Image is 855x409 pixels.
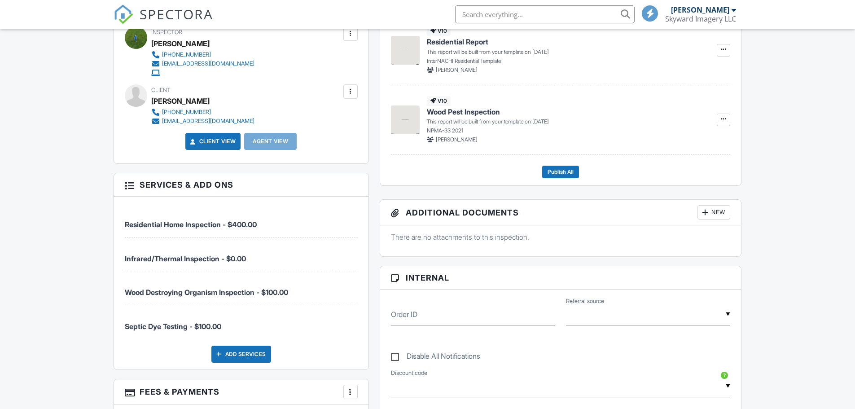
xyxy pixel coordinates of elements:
[162,118,254,125] div: [EMAIL_ADDRESS][DOMAIN_NAME]
[125,220,257,229] span: Residential Home Inspection - $400.00
[151,108,254,117] a: [PHONE_NUMBER]
[697,205,730,220] div: New
[380,200,741,225] h3: Additional Documents
[151,59,254,68] a: [EMAIL_ADDRESS][DOMAIN_NAME]
[566,297,604,305] label: Referral source
[151,50,254,59] a: [PHONE_NUMBER]
[151,37,210,50] div: [PERSON_NAME]
[455,5,635,23] input: Search everything...
[162,51,211,58] div: [PHONE_NUMBER]
[671,5,729,14] div: [PERSON_NAME]
[391,309,417,319] label: Order ID
[151,117,254,126] a: [EMAIL_ADDRESS][DOMAIN_NAME]
[189,137,236,146] a: Client View
[114,379,368,405] h3: Fees & Payments
[211,346,271,363] div: Add Services
[380,266,741,290] h3: Internal
[114,4,133,24] img: The Best Home Inspection Software - Spectora
[114,12,213,31] a: SPECTORA
[125,203,358,237] li: Service: Residential Home Inspection
[391,369,427,377] label: Discount code
[140,4,213,23] span: SPECTORA
[125,237,358,271] li: Service: Infrared/Thermal Inspection
[125,305,358,339] li: Service: Septic Dye Testing
[391,232,731,242] p: There are no attachments to this inspection.
[125,322,221,331] span: Septic Dye Testing - $100.00
[151,87,171,93] span: Client
[162,60,254,67] div: [EMAIL_ADDRESS][DOMAIN_NAME]
[665,14,736,23] div: Skyward Imagery LLC
[125,288,288,297] span: Wood Destroying Organism Inspection - $100.00
[125,254,246,263] span: Infrared/Thermal Inspection - $0.00
[125,271,358,305] li: Service: Wood Destroying Organism Inspection
[151,94,210,108] div: [PERSON_NAME]
[391,352,480,363] label: Disable All Notifications
[114,173,368,197] h3: Services & Add ons
[162,109,211,116] div: [PHONE_NUMBER]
